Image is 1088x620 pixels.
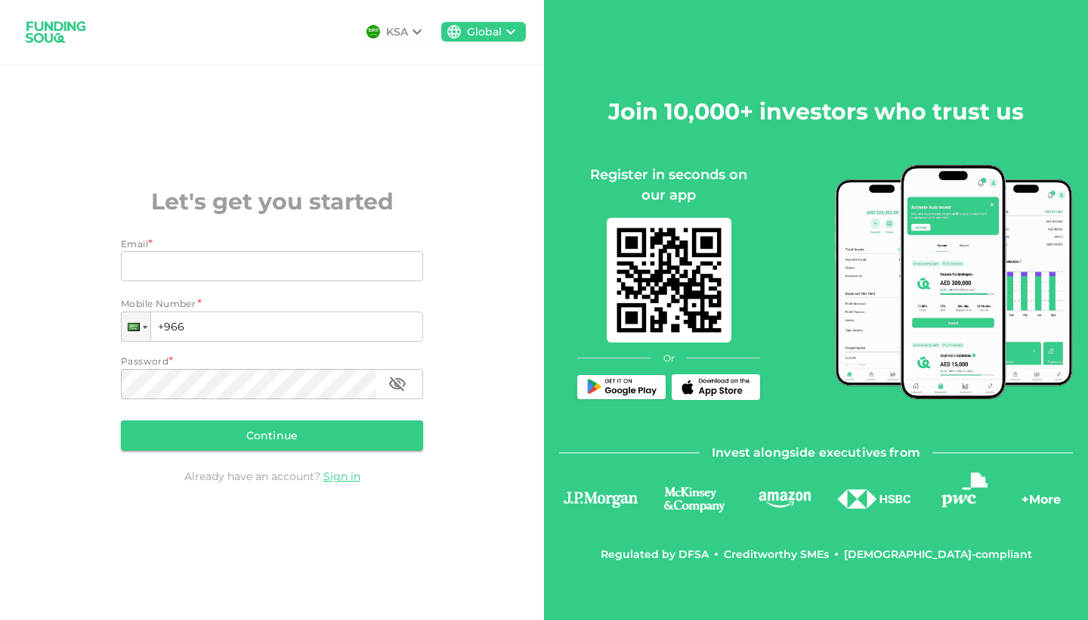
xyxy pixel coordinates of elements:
[467,24,502,40] div: Global
[678,378,754,396] img: App Store
[386,24,408,40] div: KSA
[121,251,406,281] input: email
[844,547,1032,562] div: [DEMOGRAPHIC_DATA]-compliant
[1022,491,1061,516] div: + More
[122,312,150,341] div: Saudi Arabia: + 966
[121,369,376,399] input: password
[608,95,1024,129] h2: Join 10,000+ investors who trust us
[121,420,423,451] button: Continue
[607,218,731,343] img: mobile-app
[601,547,709,562] div: Regulated by DFSA
[121,312,423,342] input: 1 (702) 123-4567
[366,25,380,39] img: flag-sa.b9a346574cdc8950dd34b50780441f57.svg
[121,469,423,484] div: Already have an account?
[836,489,912,510] img: logo
[835,165,1073,399] img: mobile-app
[756,489,813,508] img: logo
[584,379,660,396] img: Play Store
[712,442,920,463] span: Invest alongside executives from
[577,165,760,206] div: Register in seconds on our app
[559,488,642,510] img: logo
[121,238,148,250] span: Email
[724,547,829,562] div: Creditworthy SMEs
[323,470,360,483] a: Sign in
[18,12,94,52] img: logo
[650,485,739,514] img: logo
[121,355,168,367] span: Password
[941,473,988,507] img: logo
[121,296,196,312] span: Mobile Number
[663,352,675,365] span: Or
[121,184,423,219] h2: Let's get you started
